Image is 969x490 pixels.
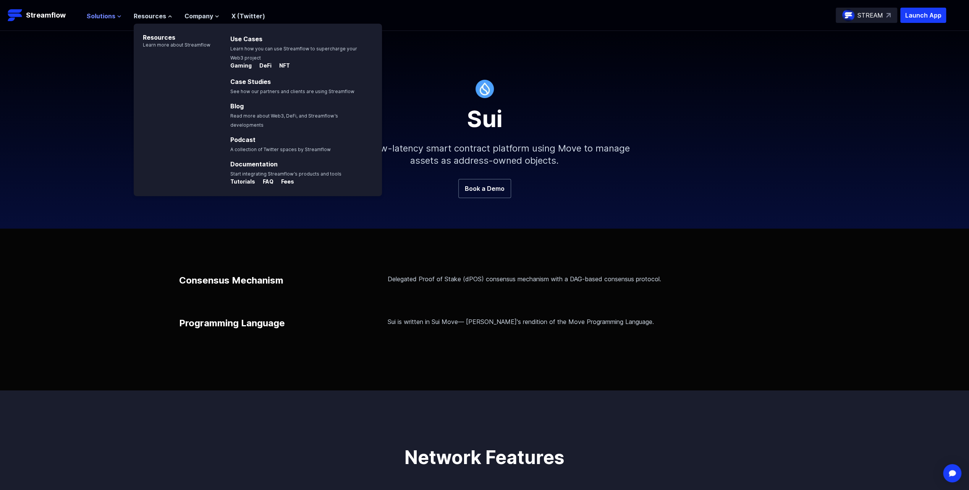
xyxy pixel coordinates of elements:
a: Streamflow [8,8,79,23]
p: STREAM [857,11,883,20]
a: Podcast [230,136,256,143]
p: Resources [134,24,210,42]
a: X (Twitter) [231,12,265,20]
button: Resources [134,11,172,21]
p: Delegated Proof of Stake (dPOS) consensus mechanism with a DAG-based consensus protocol. [388,274,790,284]
p: FAQ [257,178,273,185]
button: Solutions [87,11,121,21]
span: Resources [134,11,166,21]
span: Start integrating Streamflow’s products and tools [230,171,341,177]
span: Company [184,11,213,21]
a: FAQ [257,179,275,186]
p: NFT [273,62,290,69]
h1: Sui [301,98,668,130]
button: Launch App [900,8,946,23]
p: Sui is written in Sui Move— [PERSON_NAME]'s rendition of the Move Programming Language. [388,317,790,326]
span: A collection of Twitter spaces by Streamflow [230,147,331,152]
a: Documentation [230,160,278,168]
div: Open Intercom Messenger [943,464,961,482]
p: DeFi [253,62,272,69]
a: Gaming [230,63,253,70]
img: Sui [476,80,494,98]
a: DeFi [253,63,273,70]
p: Consensus Mechanism [179,274,283,287]
p: Learn more about Streamflow [134,42,210,48]
a: Tutorials [230,179,257,186]
a: STREAM [836,8,897,23]
img: top-right-arrow.svg [886,13,891,18]
img: Streamflow Logo [8,8,23,23]
p: Streamflow [26,10,66,21]
p: Network Features [314,448,656,467]
span: See how our partners and clients are using Streamflow [230,89,354,94]
p: Gaming [230,62,252,69]
span: Learn how you can use Streamflow to supercharge your Web3 project [230,46,357,61]
a: NFT [273,63,290,70]
p: Fees [275,178,294,185]
a: Fees [275,179,294,186]
a: Blog [230,102,244,110]
a: Book a Demo [458,179,511,198]
p: Programming Language [179,317,285,329]
img: streamflow-logo-circle.png [842,9,854,21]
a: Case Studies [230,78,271,85]
p: Tutorials [230,178,255,185]
a: Use Cases [230,35,262,43]
p: Sui is a low-latency smart contract platform using Move to manage assets as address-owned objects. [320,130,649,179]
span: Solutions [87,11,115,21]
button: Company [184,11,219,21]
span: Read more about Web3, DeFi, and Streamflow’s developments [230,113,338,128]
